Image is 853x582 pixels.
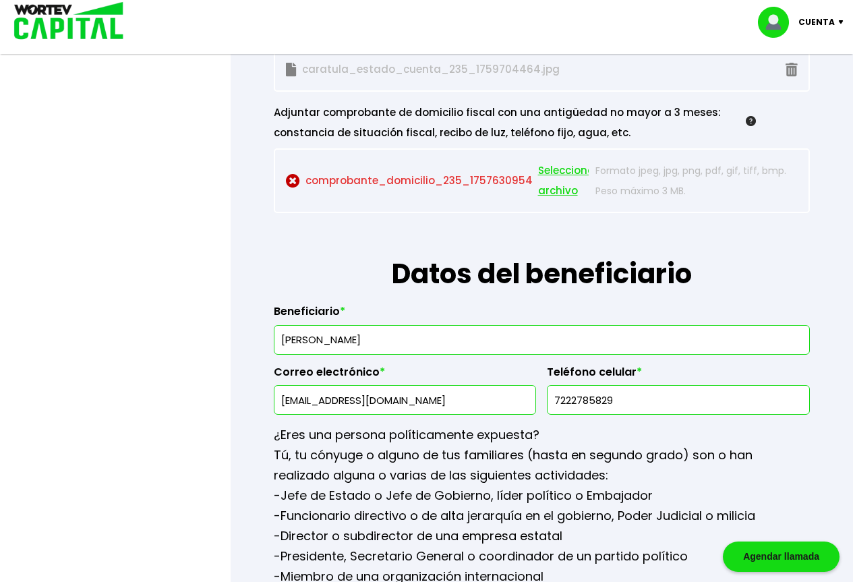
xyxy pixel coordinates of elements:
[538,161,599,201] span: Seleccionar archivo
[758,7,798,38] img: profile-image
[286,59,589,80] p: caratula_estado_cuenta_235_1759704464.jpg
[286,161,589,201] p: comprobante_domicilio_235_1757630954
[595,161,798,201] p: Formato jpeg, jpg, png, pdf, gif, tiff, bmp. Peso máximo 3 MB.
[798,12,835,32] p: Cuenta
[274,305,810,325] label: Beneficiario
[723,542,840,572] div: Agendar llamada
[274,213,810,294] h1: Datos del beneficiario
[553,386,804,414] input: 10 dígitos
[274,445,810,486] p: Tú, tu cónyuge o alguno de tus familiares (hasta en segundo grado) son o han realizado alguna o v...
[547,366,810,386] label: Teléfono celular
[286,174,300,188] img: cross-circle.ce22fdcf.svg
[835,20,853,24] img: icon-down
[786,63,798,77] img: gray-trash.dd83e1a4.svg
[286,63,297,77] img: gray-file.d3045238.svg
[274,103,757,143] div: Adjuntar comprobante de domicilio fiscal con una antigüedad no mayor a 3 meses: constancia de sit...
[746,116,756,126] img: gfR76cHglkPwleuBLjWdxeZVvX9Wp6JBDmjRYY8JYDQn16A2ICN00zLTgIroGa6qie5tIuWH7V3AapTKqzv+oMZsGfMUqL5JM...
[274,366,537,386] label: Correo electrónico
[274,425,810,445] p: ¿Eres una persona políticamente expuesta?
